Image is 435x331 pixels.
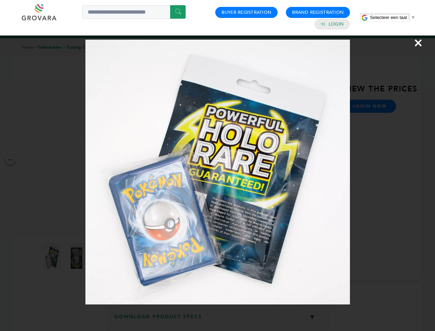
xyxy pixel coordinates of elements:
[370,15,415,20] a: Selecteer een taal​
[411,15,415,20] span: ▼
[414,33,423,52] span: ×
[85,40,350,304] img: Image Preview
[329,21,344,27] a: Login
[370,15,407,20] span: Selecteer een taal
[221,9,271,16] a: Buyer Registration
[292,9,344,16] a: Brand Registration
[82,5,186,19] input: Search a product or brand...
